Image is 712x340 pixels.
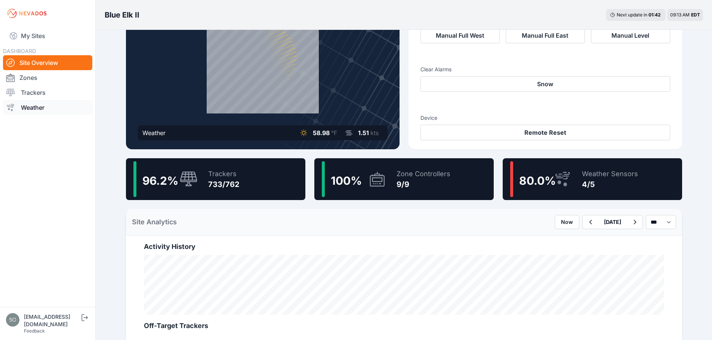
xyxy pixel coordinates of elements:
a: Weather [3,100,92,115]
h2: Site Analytics [132,217,177,227]
span: 58.98 [313,129,330,137]
a: Zones [3,70,92,85]
span: 96.2 % [142,174,178,187]
h2: Activity History [144,241,664,252]
img: Nevados [6,7,48,19]
div: Weather [142,128,166,137]
a: Trackers [3,85,92,100]
a: My Sites [3,27,92,45]
nav: Breadcrumb [105,5,139,25]
span: 80.0 % [519,174,556,187]
a: 80.0%Weather Sensors4/5 [503,158,682,200]
button: Manual Level [591,28,670,43]
h3: Blue Elk II [105,10,139,20]
span: kts [370,129,379,137]
div: 9/9 [397,179,450,190]
h2: Off-Target Trackers [144,321,664,331]
img: solarae@invenergy.com [6,313,19,327]
span: 100 % [331,174,362,187]
span: DASHBOARD [3,48,36,54]
button: Now [555,215,579,229]
span: Next update in [617,12,647,18]
a: Feedback [24,328,45,334]
span: EDT [691,12,700,18]
div: Weather Sensors [582,169,638,179]
div: 733/762 [208,179,240,190]
span: °F [331,129,337,137]
h3: Clear Alarms [420,66,670,73]
button: Manual Full East [506,28,585,43]
button: Manual Full West [420,28,500,43]
button: [DATE] [598,215,627,229]
div: 01 : 42 [648,12,662,18]
span: 09:13 AM [670,12,690,18]
button: Remote Reset [420,125,670,140]
div: Trackers [208,169,240,179]
div: [EMAIL_ADDRESS][DOMAIN_NAME] [24,313,80,328]
a: 96.2%Trackers733/762 [126,158,305,200]
h3: Device [420,114,670,122]
a: Site Overview [3,55,92,70]
span: 1.51 [358,129,369,137]
div: Zone Controllers [397,169,450,179]
div: 4/5 [582,179,638,190]
a: 100%Zone Controllers9/9 [314,158,494,200]
button: Snow [420,76,670,92]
